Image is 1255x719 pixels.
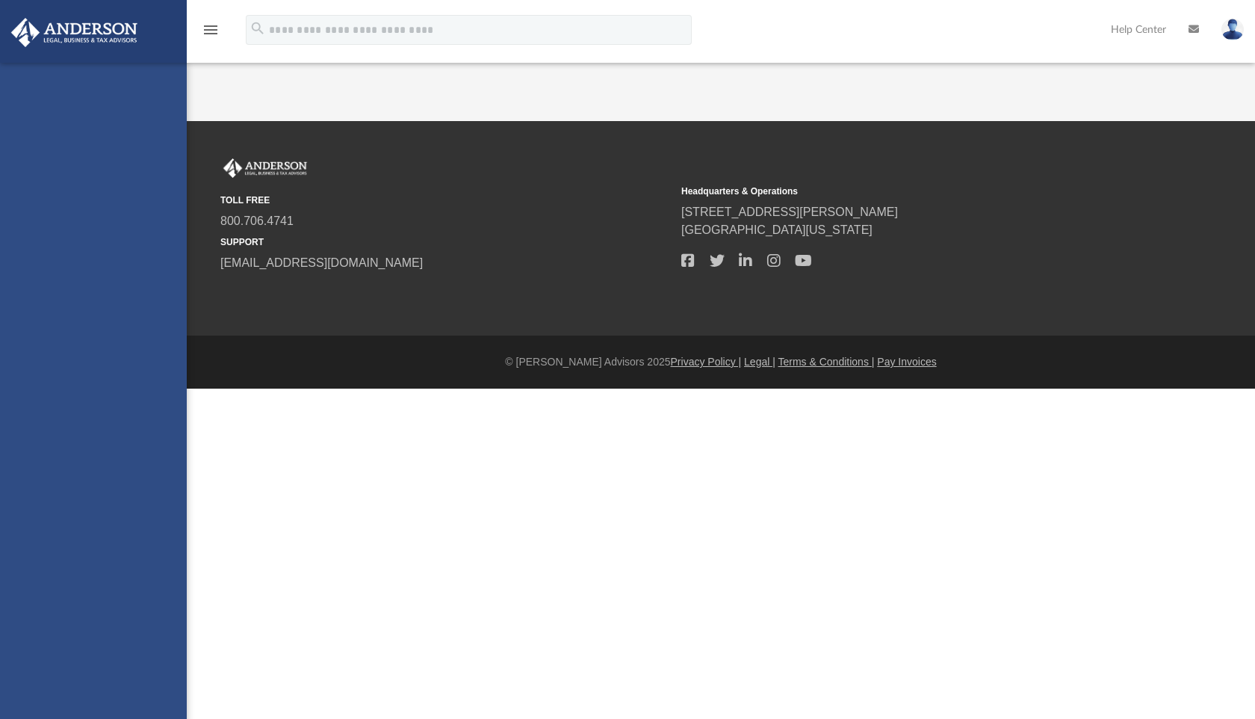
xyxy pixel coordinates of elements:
[220,158,310,178] img: Anderson Advisors Platinum Portal
[187,354,1255,370] div: © [PERSON_NAME] Advisors 2025
[220,235,671,249] small: SUPPORT
[877,356,936,368] a: Pay Invoices
[7,18,142,47] img: Anderson Advisors Platinum Portal
[250,20,266,37] i: search
[681,206,898,218] a: [STREET_ADDRESS][PERSON_NAME]
[681,223,873,236] a: [GEOGRAPHIC_DATA][US_STATE]
[681,185,1132,198] small: Headquarters & Operations
[671,356,742,368] a: Privacy Policy |
[220,215,294,227] a: 800.706.4741
[202,28,220,39] a: menu
[1221,19,1244,40] img: User Pic
[220,256,423,269] a: [EMAIL_ADDRESS][DOMAIN_NAME]
[202,21,220,39] i: menu
[744,356,775,368] a: Legal |
[778,356,875,368] a: Terms & Conditions |
[220,194,671,207] small: TOLL FREE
